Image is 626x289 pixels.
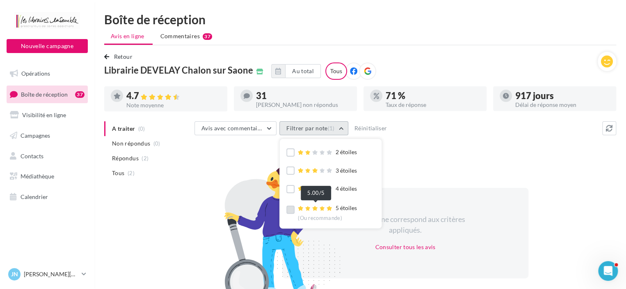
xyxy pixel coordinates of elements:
iframe: Intercom live chat [598,261,618,281]
span: Campagnes [21,132,50,139]
a: Médiathèque [5,168,89,185]
span: Tous [112,169,124,177]
span: Avis avec commentaire [201,125,263,132]
a: Opérations [5,65,89,82]
span: Librairie DEVELAY Chalon sur Saone [104,66,253,75]
button: Au total [271,64,321,78]
div: 31 [256,91,350,100]
div: Taux de réponse [386,102,480,108]
div: 71 % [386,91,480,100]
span: Répondus [112,154,139,162]
div: 4 étoiles [298,185,357,193]
span: Calendrier [21,193,48,200]
a: Contacts [5,148,89,165]
div: Aucun avis ne correspond aux critères appliqués. [335,214,476,235]
button: Réinitialiser [351,123,391,133]
span: Boîte de réception [21,90,68,97]
span: (2) [142,155,149,162]
a: JN [PERSON_NAME][DATE] [7,266,88,282]
span: Médiathèque [21,173,54,180]
a: Visibilité en ligne [5,106,89,124]
span: (0) [153,140,160,147]
span: Retour [114,53,133,60]
button: Au total [285,64,321,78]
span: (2) [128,170,135,176]
button: Nouvelle campagne [7,39,88,53]
div: 37 [203,33,212,40]
span: Opérations [21,70,50,77]
button: Retour [104,52,136,62]
div: Tous [325,62,347,80]
span: (1) [328,125,335,132]
span: JN [11,270,18,278]
a: Campagnes [5,127,89,144]
button: Filtrer par note(1) [279,121,348,135]
a: Calendrier [5,188,89,206]
div: 37 [75,91,85,98]
div: Note moyenne [126,102,221,108]
div: 5.00/5 [301,186,331,200]
div: Délai de réponse moyen [515,102,610,108]
span: Commentaires [160,32,200,40]
div: 917 jours [515,91,610,100]
div: 3 étoiles [298,166,357,175]
button: Consulter tous les avis [372,242,439,252]
p: [PERSON_NAME][DATE] [24,270,78,278]
span: Visibilité en ligne [22,111,66,118]
span: Non répondus [112,139,150,148]
div: (Ou recommande) [298,215,357,222]
button: Avis avec commentaire [194,121,276,135]
a: Boîte de réception37 [5,86,89,103]
div: Boîte de réception [104,13,616,25]
div: 5 étoiles [298,204,357,222]
div: 2 étoiles [298,148,357,157]
div: 4.7 [126,91,221,101]
span: Contacts [21,152,43,159]
div: [PERSON_NAME] non répondus [256,102,350,108]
